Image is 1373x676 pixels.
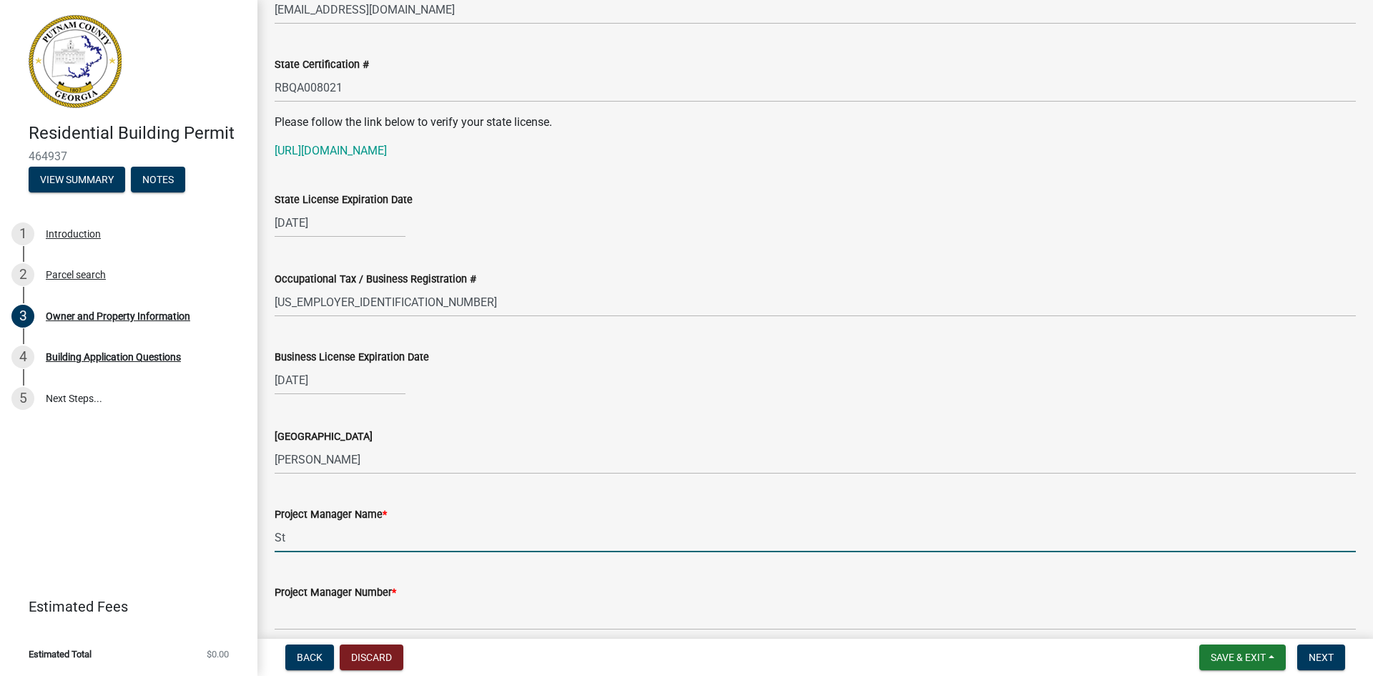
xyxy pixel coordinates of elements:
div: Introduction [46,229,101,239]
span: Save & Exit [1211,652,1266,663]
span: Next [1309,652,1334,663]
a: Estimated Fees [11,592,235,621]
div: 4 [11,346,34,368]
button: Notes [131,167,185,192]
button: View Summary [29,167,125,192]
div: 3 [11,305,34,328]
input: mm/dd/yyyy [275,366,405,395]
label: Occupational Tax / Business Registration # [275,275,476,285]
div: 1 [11,222,34,245]
label: Business License Expiration Date [275,353,429,363]
button: Save & Exit [1199,645,1286,670]
span: Back [297,652,323,663]
span: 464937 [29,150,229,163]
wm-modal-confirm: Summary [29,175,125,186]
h4: Residential Building Permit [29,123,246,144]
div: Owner and Property Information [46,311,190,321]
p: Please follow the link below to verify your state license. [275,114,1356,131]
label: Project Manager Name [275,510,387,520]
label: Project Manager Number [275,588,396,598]
img: Putnam County, Georgia [29,15,122,108]
wm-modal-confirm: Notes [131,175,185,186]
input: mm/dd/yyyy [275,208,405,237]
button: Next [1297,645,1345,670]
div: 2 [11,263,34,286]
label: State License Expiration Date [275,195,413,205]
button: Discard [340,645,403,670]
label: State Certification # [275,60,369,70]
button: Back [285,645,334,670]
div: 5 [11,387,34,410]
a: [URL][DOMAIN_NAME] [275,144,387,157]
span: Estimated Total [29,650,92,659]
label: [GEOGRAPHIC_DATA] [275,432,373,442]
div: Parcel search [46,270,106,280]
span: $0.00 [207,650,229,659]
div: Building Application Questions [46,352,181,362]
